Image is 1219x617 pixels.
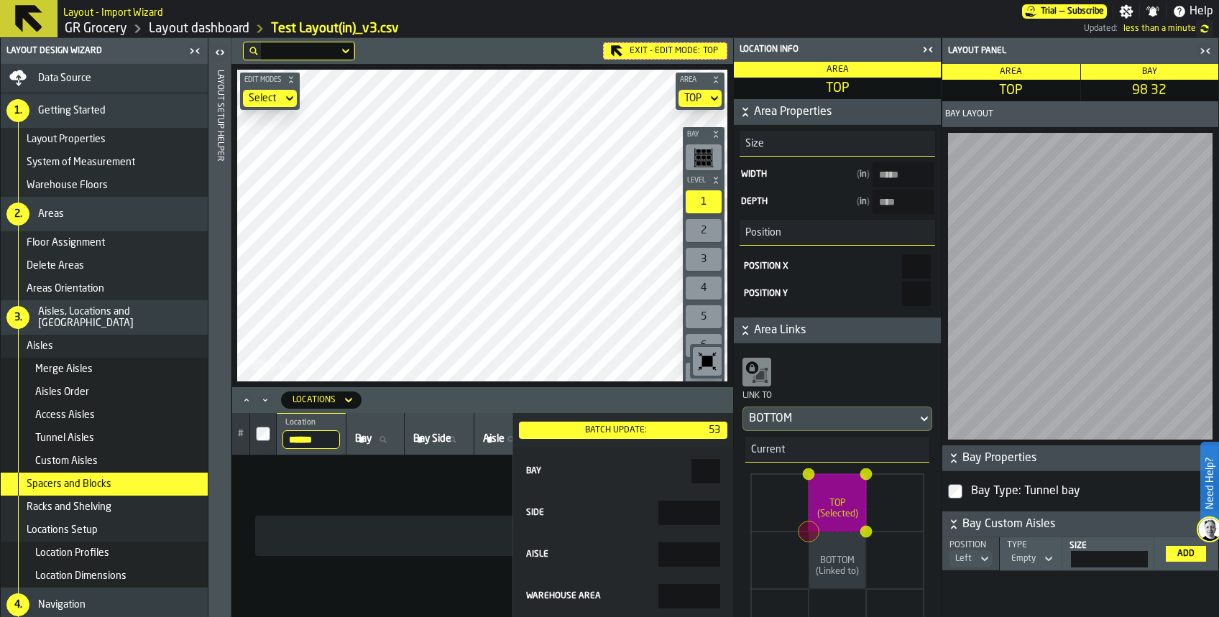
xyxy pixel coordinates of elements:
span: Size [740,138,764,149]
span: Aisles [27,340,53,352]
span: Merge Aisles [35,363,93,375]
span: Level [684,177,709,185]
label: input-value-Aisle [525,542,722,567]
label: button-toggle-Settings [1113,4,1139,19]
div: Type [1004,540,1054,550]
span: Access Aisles [35,409,95,421]
button: button- [683,127,724,142]
span: Area Links [754,322,938,339]
span: ( [857,170,860,179]
span: Help [1190,3,1213,20]
span: Position Y [744,289,788,298]
div: DropdownMenuValue-locations [281,391,362,409]
span: Side [526,508,653,518]
span: Layout Properties [27,134,106,145]
div: 2. [6,203,29,226]
span: Navigation [38,599,86,611]
button: button- [683,173,724,187]
button: button-Add [1166,546,1206,562]
span: Bay [1142,68,1157,76]
div: TypeDropdownMenuValue-2 [1006,540,1056,567]
button: button- [942,445,1218,471]
span: Aisles, Locations and [GEOGRAPHIC_DATA] [38,306,202,329]
span: Position X [744,262,788,271]
input: label [282,430,340,449]
li: menu Locations Setup [1,519,208,542]
input: label [410,430,468,449]
li: menu Custom Aisles [1,450,208,473]
div: InputCheckbox-react-aria7172851516-:r6rc: [968,480,1210,503]
span: Racks and Shelving [27,501,111,513]
div: Layout panel [945,46,1195,56]
div: 3 [686,248,722,271]
label: button-toggle-Notifications [1140,4,1166,19]
span: Floor Assignment [27,237,105,249]
label: react-aria7172851516-:r6q6: [742,254,932,279]
div: Layout Design Wizard [4,46,185,56]
h3: title-section-Size [740,131,935,157]
input: InputCheckbox-label-react-aria7172851516-:r6qd: [256,427,270,441]
div: 4 [686,277,722,300]
div: Add [1172,549,1200,559]
div: button-toolbar-undefined [683,142,724,173]
li: menu Getting Started [1,93,208,128]
span: Size [1069,542,1087,550]
svg: Reset zoom and position [696,350,719,373]
label: Need Help? [1202,443,1218,524]
button: button- [676,73,724,87]
div: button-toolbar-undefined [683,245,724,274]
span: Data Source [38,73,91,84]
span: 98 32 [1084,83,1216,98]
div: Location Info [737,45,918,55]
span: TOP [945,83,1077,98]
span: — [1059,6,1064,17]
h3: title-section-Current [745,437,929,463]
div: 4. [6,593,29,616]
tspan: BOTTOM [820,556,855,565]
span: Current [745,444,785,455]
span: 9/3/2025, 7:13:01 PM [1123,24,1196,34]
li: menu Warehouse Floors [1,174,208,197]
label: react-aria7172851516-:r6re: [1068,541,1148,567]
span: Warehouse Floors [27,180,108,191]
tspan: (Linked to) [816,567,859,576]
button: button- [240,73,300,87]
li: menu Tunnel Aisles [1,427,208,450]
button: Minimize [257,393,274,407]
header: Layout Setup Helper [208,38,231,617]
span: Bay [684,131,709,139]
span: Trial [1041,6,1057,17]
input: input-value-Width input-value-Width [873,162,934,187]
span: ( [857,198,860,206]
h3: title-section-Position [740,220,935,246]
label: input-value-Warehouse Area [525,584,722,608]
span: Warehouse Area [526,591,653,601]
div: 6 [686,334,722,357]
span: in [857,170,870,180]
label: locationBay [525,459,722,483]
label: button-toggle-undefined [1196,20,1213,37]
input: input-value-Aisle input-value-Aisle [658,542,720,567]
div: Position [947,540,992,550]
div: 2 [686,219,722,242]
label: button-toggle-Close me [918,41,938,58]
span: Position [740,227,781,238]
tspan: (Selected) [817,509,858,519]
label: button-toggle-Close me [185,42,205,60]
span: Areas Orientation [27,283,104,294]
div: button-toolbar-undefined [683,187,724,216]
span: Area Properties [754,103,938,121]
div: DropdownMenuValue-BOTTOM [749,410,911,427]
div: DropdownMenuValue-2 [1011,554,1036,564]
a: link-to-/wh/i/e451d98b-95f6-4604-91ff-c80219f9c36d/pricing/ [1022,4,1107,19]
nav: Breadcrumb [63,20,574,37]
input: InputCheckbox-label-react-aria7172851516-:r6rc: [948,484,962,498]
label: input-value-Side [525,501,722,525]
div: DropdownMenuValue- [955,554,972,564]
div: button-toolbar-undefined [683,331,724,360]
li: menu Aisles [1,335,208,358]
li: menu Areas [1,197,208,231]
li: menu Data Source [1,64,208,93]
span: Aisle [526,549,653,560]
span: Tunnel Aisles [35,432,94,444]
